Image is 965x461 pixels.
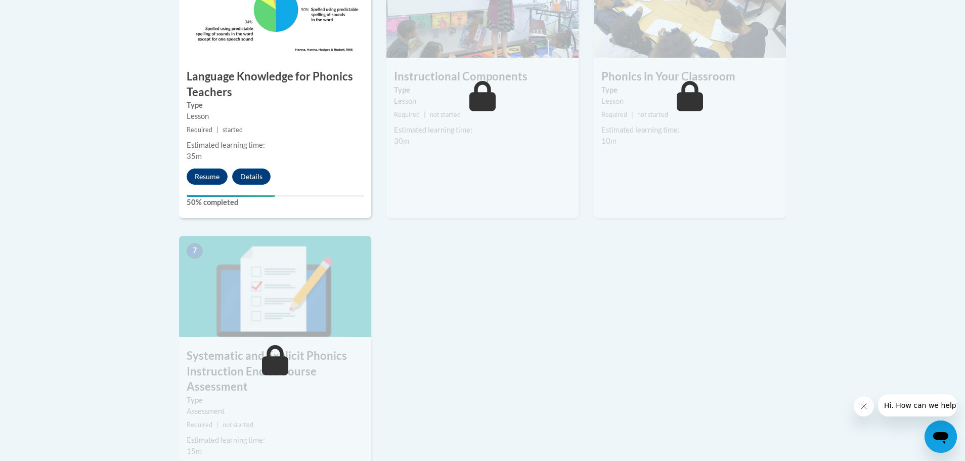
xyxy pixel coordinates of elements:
[187,197,364,208] label: 50% completed
[637,111,668,118] span: not started
[187,195,275,197] div: Your progress
[187,126,212,134] span: Required
[216,421,218,429] span: |
[601,96,778,107] div: Lesson
[187,406,364,417] div: Assessment
[854,396,874,416] iframe: Close message
[925,421,957,453] iframe: Button to launch messaging window
[179,348,371,395] h3: Systematic and Explicit Phonics Instruction End of Course Assessment
[601,137,617,145] span: 10m
[187,435,364,446] div: Estimated learning time:
[232,169,271,185] button: Details
[394,111,420,118] span: Required
[386,69,579,85] h3: Instructional Components
[394,85,571,96] label: Type
[223,421,253,429] span: not started
[6,7,82,15] span: Hi. How can we help?
[394,124,571,136] div: Estimated learning time:
[187,152,202,160] span: 35m
[631,111,633,118] span: |
[601,124,778,136] div: Estimated learning time:
[430,111,461,118] span: not started
[424,111,426,118] span: |
[187,421,212,429] span: Required
[179,236,371,337] img: Course Image
[601,85,778,96] label: Type
[179,69,371,100] h3: Language Knowledge for Phonics Teachers
[223,126,243,134] span: started
[394,137,409,145] span: 30m
[187,395,364,406] label: Type
[878,394,957,416] iframe: Message from company
[187,140,364,151] div: Estimated learning time:
[394,96,571,107] div: Lesson
[187,100,364,111] label: Type
[187,447,202,455] span: 15m
[601,111,627,118] span: Required
[216,126,218,134] span: |
[594,69,786,85] h3: Phonics in Your Classroom
[187,169,228,185] button: Resume
[187,243,203,259] span: 7
[187,111,364,122] div: Lesson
